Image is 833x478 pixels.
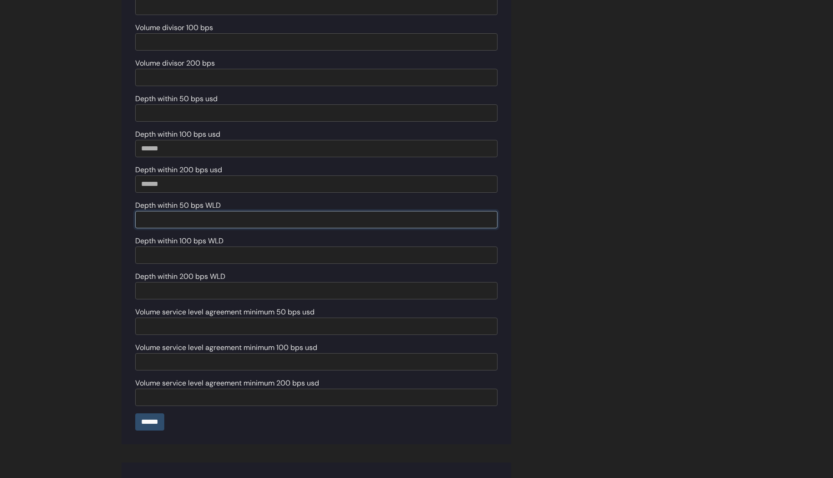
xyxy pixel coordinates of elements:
label: Volume divisor 200 bps [135,58,215,69]
label: Depth within 200 bps usd [135,164,222,175]
label: Depth within 50 bps WLD [135,200,221,211]
label: Depth within 100 bps usd [135,129,220,140]
label: Depth within 50 bps usd [135,93,218,104]
label: Volume divisor 100 bps [135,22,213,33]
label: Depth within 200 bps WLD [135,271,225,282]
label: Volume service level agreement minimum 200 bps usd [135,378,319,389]
label: Depth within 100 bps WLD [135,236,223,247]
label: Volume service level agreement minimum 50 bps usd [135,307,315,318]
label: Volume service level agreement minimum 100 bps usd [135,342,317,353]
